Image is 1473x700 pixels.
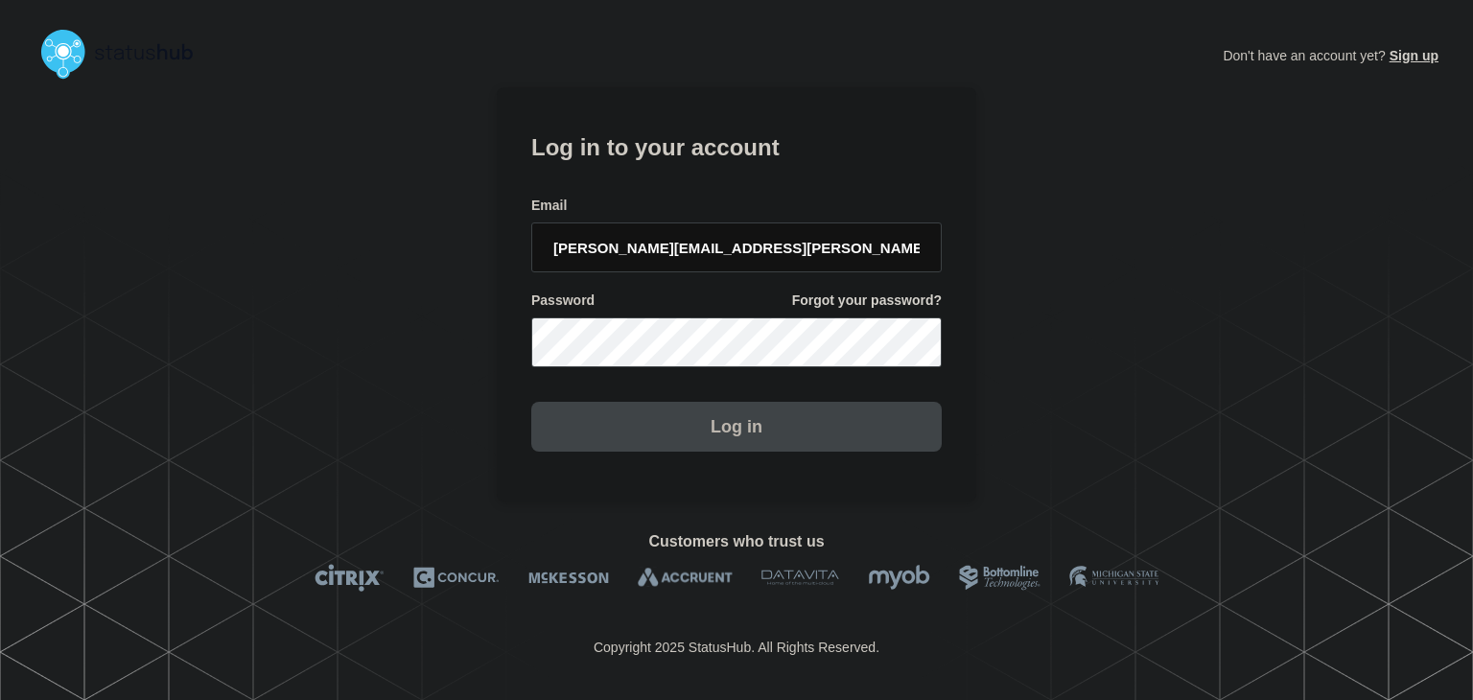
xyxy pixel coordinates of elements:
a: Forgot your password? [792,292,942,310]
img: StatusHub logo [35,23,217,84]
img: Accruent logo [638,564,733,592]
img: DataVita logo [761,564,839,592]
a: Sign up [1386,48,1438,63]
input: password input [531,317,942,367]
button: Log in [531,402,942,452]
img: Bottomline logo [959,564,1040,592]
img: myob logo [868,564,930,592]
img: MSU logo [1069,564,1158,592]
p: Copyright 2025 StatusHub. All Rights Reserved. [594,640,879,655]
span: Email [531,197,567,215]
p: Don't have an account yet? [1223,33,1438,79]
span: Password [531,292,595,310]
img: Citrix logo [315,564,385,592]
img: Concur logo [413,564,500,592]
h1: Log in to your account [531,128,942,163]
input: email input [531,222,942,272]
h2: Customers who trust us [35,533,1438,550]
img: McKesson logo [528,564,609,592]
